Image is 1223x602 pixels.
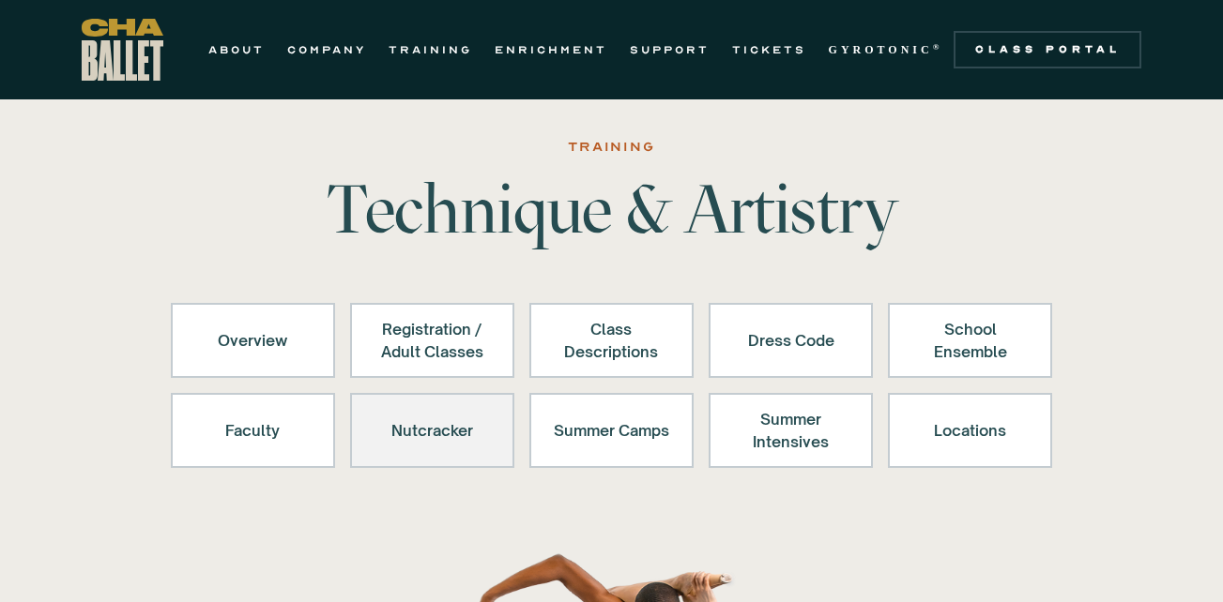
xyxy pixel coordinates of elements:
sup: ® [933,42,943,52]
a: Faculty [171,393,335,468]
a: Summer Intensives [709,393,873,468]
a: Class Portal [954,31,1141,68]
div: Locations [912,408,1028,453]
div: Class Descriptions [554,318,669,363]
div: Summer Intensives [733,408,848,453]
h1: Technique & Artistry [319,175,905,243]
a: Overview [171,303,335,378]
a: SUPPORT [630,38,710,61]
a: GYROTONIC® [829,38,943,61]
a: COMPANY [287,38,366,61]
div: Faculty [195,408,311,453]
div: Class Portal [965,42,1130,57]
div: Training [568,136,654,158]
a: Nutcracker [350,393,514,468]
a: TICKETS [732,38,806,61]
a: School Ensemble [888,303,1052,378]
div: Overview [195,318,311,363]
a: Class Descriptions [529,303,694,378]
div: Nutcracker [375,408,490,453]
div: School Ensemble [912,318,1028,363]
a: Dress Code [709,303,873,378]
a: ABOUT [208,38,265,61]
div: Dress Code [733,318,848,363]
a: home [82,19,163,81]
strong: GYROTONIC [829,43,933,56]
a: Registration /Adult Classes [350,303,514,378]
div: Registration / Adult Classes [375,318,490,363]
a: TRAINING [389,38,472,61]
a: Summer Camps [529,393,694,468]
div: Summer Camps [554,408,669,453]
a: Locations [888,393,1052,468]
a: ENRICHMENT [495,38,607,61]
